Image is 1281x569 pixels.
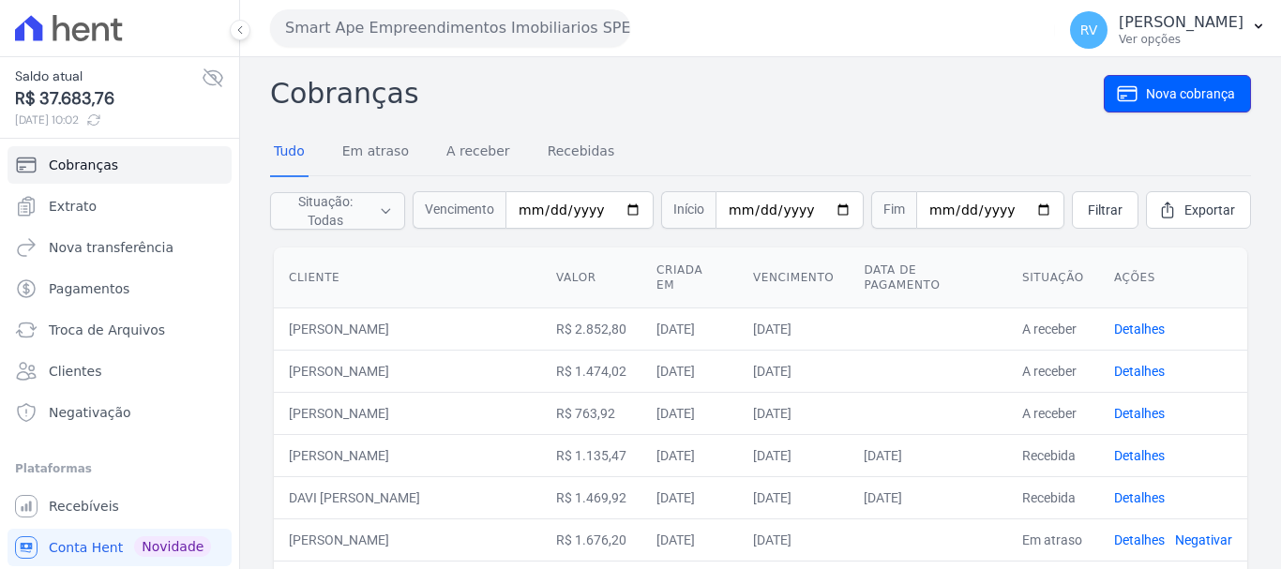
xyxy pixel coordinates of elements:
span: Pagamentos [49,279,129,298]
span: [DATE] 10:02 [15,112,202,128]
a: Exportar [1146,191,1251,229]
td: R$ 763,92 [541,392,641,434]
td: Recebida [1007,476,1099,518]
span: Clientes [49,362,101,381]
td: [DATE] [738,350,849,392]
a: Nova cobrança [1104,75,1251,112]
td: [DATE] [641,307,738,350]
div: Plataformas [15,457,224,480]
span: Extrato [49,197,97,216]
td: A receber [1007,392,1099,434]
td: [DATE] [738,476,849,518]
td: R$ 1.676,20 [541,518,641,561]
td: [DATE] [849,476,1007,518]
td: [DATE] [738,434,849,476]
td: R$ 1.474,02 [541,350,641,392]
td: A receber [1007,307,1099,350]
a: Detalhes [1114,322,1165,337]
span: Nova transferência [49,238,173,257]
td: DAVI [PERSON_NAME] [274,476,541,518]
td: [PERSON_NAME] [274,307,541,350]
span: Início [661,191,716,229]
a: Detalhes [1114,490,1165,505]
a: Extrato [8,187,232,225]
th: Vencimento [738,247,849,308]
button: Smart Ape Empreendimentos Imobiliarios SPE LTDA [270,9,630,47]
td: [DATE] [641,350,738,392]
a: Detalhes [1114,364,1165,379]
a: Negativar [1175,532,1232,547]
span: Cobranças [49,156,118,174]
th: Cliente [274,247,541,308]
td: [DATE] [641,518,738,561]
th: Valor [541,247,641,308]
p: [PERSON_NAME] [1119,13,1243,32]
a: Clientes [8,352,232,390]
span: Filtrar [1088,201,1123,219]
a: Detalhes [1114,406,1165,421]
td: [DATE] [641,476,738,518]
a: Filtrar [1072,191,1138,229]
span: Conta Hent [49,538,123,557]
a: Cobranças [8,146,232,184]
h2: Cobranças [270,72,1104,114]
td: [PERSON_NAME] [274,392,541,434]
a: Conta Hent Novidade [8,529,232,566]
td: R$ 2.852,80 [541,307,641,350]
span: Saldo atual [15,67,202,86]
span: Recebíveis [49,497,119,516]
a: Detalhes [1114,532,1165,547]
a: Nova transferência [8,229,232,266]
span: RV [1080,23,1098,37]
td: [DATE] [641,392,738,434]
a: Recebidas [544,128,619,177]
button: Situação: Todas [270,192,405,230]
span: Troca de Arquivos [49,321,165,339]
th: Ações [1099,247,1247,308]
a: Em atraso [339,128,413,177]
span: Novidade [134,536,211,557]
span: R$ 37.683,76 [15,86,202,112]
span: Fim [871,191,916,229]
td: R$ 1.469,92 [541,476,641,518]
p: Ver opções [1119,32,1243,47]
span: Exportar [1184,201,1235,219]
span: Nova cobrança [1146,84,1235,103]
td: [DATE] [738,392,849,434]
td: [DATE] [641,434,738,476]
th: Criada em [641,247,738,308]
td: [PERSON_NAME] [274,434,541,476]
button: RV [PERSON_NAME] Ver opções [1055,4,1281,56]
a: Tudo [270,128,309,177]
td: [PERSON_NAME] [274,518,541,561]
td: [DATE] [738,518,849,561]
td: Recebida [1007,434,1099,476]
td: A receber [1007,350,1099,392]
a: Negativação [8,394,232,431]
a: Pagamentos [8,270,232,307]
span: Negativação [49,403,131,422]
a: Detalhes [1114,448,1165,463]
a: Recebíveis [8,487,232,525]
th: Situação [1007,247,1099,308]
td: Em atraso [1007,518,1099,561]
td: [PERSON_NAME] [274,350,541,392]
th: Data de pagamento [849,247,1007,308]
a: Troca de Arquivos [8,311,232,349]
span: Situação: Todas [282,192,368,230]
td: [DATE] [849,434,1007,476]
a: A receber [443,128,514,177]
td: R$ 1.135,47 [541,434,641,476]
td: [DATE] [738,307,849,350]
span: Vencimento [413,191,505,229]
